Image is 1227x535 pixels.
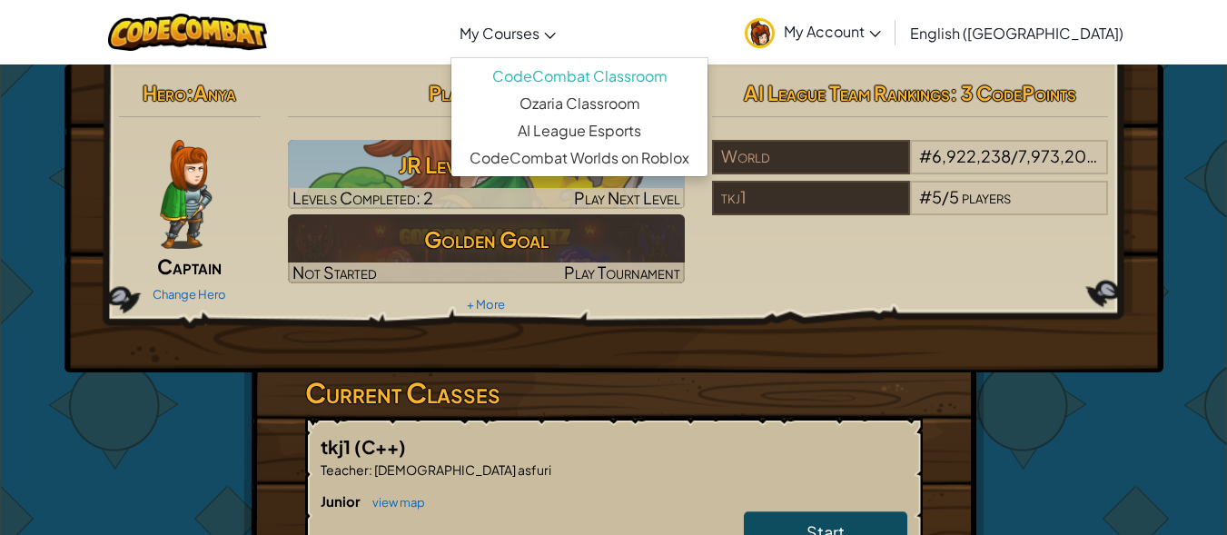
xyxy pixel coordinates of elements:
[744,80,950,105] span: AI League Team Rankings
[1018,145,1097,166] span: 7,973,209
[305,372,923,413] h3: Current Classes
[321,492,363,510] span: Junior
[712,140,910,174] div: World
[932,145,1011,166] span: 6,922,238
[901,8,1133,57] a: English ([GEOGRAPHIC_DATA])
[292,262,377,282] span: Not Started
[451,144,708,172] a: CodeCombat Worlds on Roblox
[962,186,1011,207] span: players
[451,63,708,90] a: CodeCombat Classroom
[363,495,425,510] a: view map
[736,4,890,61] a: My Account
[919,186,932,207] span: #
[949,186,959,207] span: 5
[932,186,942,207] span: 5
[450,8,565,57] a: My Courses
[942,186,949,207] span: /
[784,22,881,41] span: My Account
[186,80,193,105] span: :
[354,435,406,458] span: (C++)
[712,198,1109,219] a: tkj1#5/5players
[372,461,551,478] span: [DEMOGRAPHIC_DATA] asfuri
[910,24,1123,43] span: English ([GEOGRAPHIC_DATA])
[160,140,212,249] img: captain-pose.png
[429,80,484,105] span: Player
[919,145,932,166] span: #
[193,80,236,105] span: Anya
[369,461,372,478] span: :
[288,214,685,283] a: Golden GoalNot StartedPlay Tournament
[321,461,369,478] span: Teacher
[292,187,433,208] span: Levels Completed: 2
[467,297,505,312] a: + More
[143,80,186,105] span: Hero
[288,214,685,283] img: Golden Goal
[1099,145,1148,166] span: players
[153,287,226,302] a: Change Hero
[460,24,539,43] span: My Courses
[108,14,267,51] img: CodeCombat logo
[574,187,680,208] span: Play Next Level
[288,144,685,185] h3: JR Level 1: The Gem
[745,18,775,48] img: avatar
[288,140,685,209] a: Play Next Level
[157,253,222,279] span: Captain
[1011,145,1018,166] span: /
[321,435,354,458] span: tkj1
[451,90,708,117] a: Ozaria Classroom
[451,117,708,144] a: AI League Esports
[712,157,1109,178] a: World#6,922,238/7,973,209players
[564,262,680,282] span: Play Tournament
[288,140,685,209] img: JR Level 1: The Gem
[288,219,685,260] h3: Golden Goal
[712,181,910,215] div: tkj1
[950,80,1076,105] span: : 3 CodePoints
